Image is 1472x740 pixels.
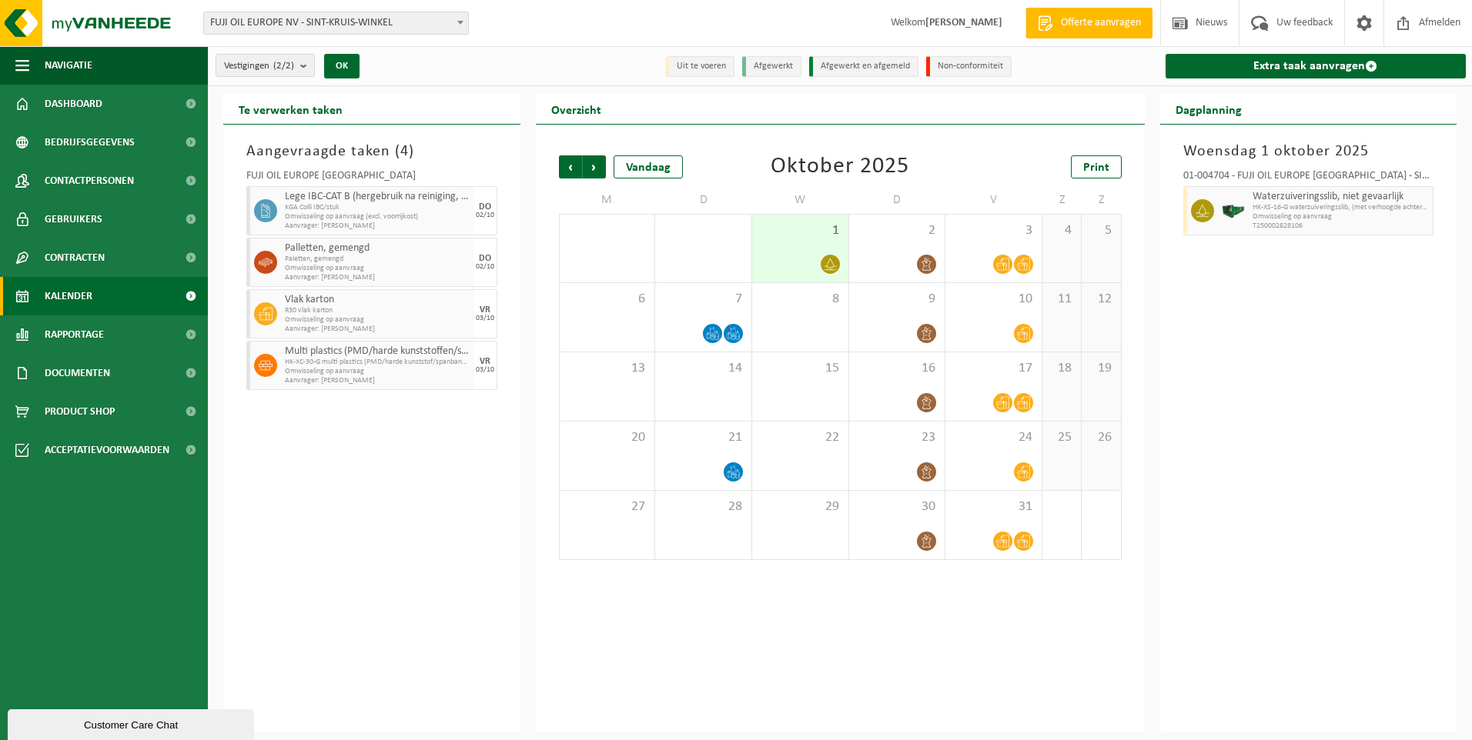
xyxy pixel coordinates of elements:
[665,56,734,77] li: Uit te voeren
[1089,222,1112,239] span: 5
[45,354,110,392] span: Documenten
[479,254,491,263] div: DO
[476,212,494,219] div: 02/10
[285,376,470,385] span: Aanvrager: [PERSON_NAME]
[285,255,470,264] span: Paletten, gemengd
[45,315,104,354] span: Rapportage
[857,498,938,515] span: 30
[663,429,744,446] span: 21
[1166,54,1467,78] a: Extra taak aanvragen
[216,54,315,77] button: Vestigingen(2/2)
[1089,429,1112,446] span: 26
[1025,8,1153,38] a: Offerte aanvragen
[945,186,1042,214] td: V
[760,222,841,239] span: 1
[742,56,801,77] li: Afgewerkt
[45,431,169,469] span: Acceptatievoorwaarden
[285,315,470,325] span: Omwisseling op aanvraag
[567,291,647,308] span: 6
[953,360,1034,377] span: 17
[480,357,490,366] div: VR
[204,12,468,34] span: FUJI OIL EUROPE NV - SINT-KRUIS-WINKEL
[1050,291,1073,308] span: 11
[655,186,752,214] td: D
[1042,186,1082,214] td: Z
[285,222,470,231] span: Aanvrager: [PERSON_NAME]
[476,315,494,322] div: 03/10
[476,366,494,374] div: 03/10
[1253,212,1430,222] span: Omwisseling op aanvraag
[45,200,102,238] span: Gebruikers
[925,17,1002,28] strong: [PERSON_NAME]
[224,55,294,78] span: Vestigingen
[479,202,491,212] div: DO
[285,191,470,203] span: Lege IBC-CAT B (hergebruik na reiniging, 2e keuze)
[273,61,294,71] count: (2/2)
[285,212,470,222] span: Omwisseling op aanvraag (excl. voorrijkost)
[285,367,470,376] span: Omwisseling op aanvraag
[285,203,470,212] span: KGA Colli IBC/stuk
[1082,186,1121,214] td: Z
[771,155,909,178] div: Oktober 2025
[223,94,358,124] h2: Te verwerken taken
[285,325,470,334] span: Aanvrager: [PERSON_NAME]
[857,291,938,308] span: 9
[857,360,938,377] span: 16
[663,291,744,308] span: 7
[246,140,497,163] h3: Aangevraagde taken ( )
[953,498,1034,515] span: 31
[849,186,946,214] td: D
[953,222,1034,239] span: 3
[559,155,582,178] span: Vorige
[45,123,135,162] span: Bedrijfsgegevens
[1222,199,1245,222] img: HK-XS-16-GN-00
[926,56,1012,77] li: Non-conformiteit
[663,498,744,515] span: 28
[567,360,647,377] span: 13
[1160,94,1257,124] h2: Dagplanning
[567,429,647,446] span: 20
[1089,291,1112,308] span: 12
[285,306,470,315] span: R30 vlak karton
[760,429,841,446] span: 22
[953,291,1034,308] span: 10
[45,277,92,315] span: Kalender
[45,392,115,431] span: Product Shop
[246,171,497,186] div: FUJI OIL EUROPE [GEOGRAPHIC_DATA]
[1050,222,1073,239] span: 4
[285,242,470,255] span: Palletten, gemengd
[1089,360,1112,377] span: 19
[45,46,92,85] span: Navigatie
[536,94,617,124] h2: Overzicht
[1050,429,1073,446] span: 25
[400,144,409,159] span: 4
[614,155,683,178] div: Vandaag
[285,358,470,367] span: HK-XC-30-G multi plastics (PMD/harde kunststof/spanbanden/EP
[559,186,656,214] td: M
[45,85,102,123] span: Dashboard
[480,305,490,315] div: VR
[285,264,470,273] span: Omwisseling op aanvraag
[45,162,134,200] span: Contactpersonen
[583,155,606,178] span: Volgende
[663,360,744,377] span: 14
[953,429,1034,446] span: 24
[8,706,257,740] iframe: chat widget
[752,186,849,214] td: W
[760,291,841,308] span: 8
[324,54,360,78] button: OK
[857,429,938,446] span: 23
[285,294,470,306] span: Vlak karton
[1253,191,1430,203] span: Waterzuiveringsslib, niet gevaarlijk
[1057,15,1145,31] span: Offerte aanvragen
[857,222,938,239] span: 2
[203,12,469,35] span: FUJI OIL EUROPE NV - SINT-KRUIS-WINKEL
[45,238,105,277] span: Contracten
[760,360,841,377] span: 15
[567,498,647,515] span: 27
[1071,155,1122,178] a: Print
[1050,360,1073,377] span: 18
[285,345,470,358] span: Multi plastics (PMD/harde kunststoffen/spanbanden/EPS/folie naturel/folie gemengd)
[1183,140,1434,163] h3: Woensdag 1 oktober 2025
